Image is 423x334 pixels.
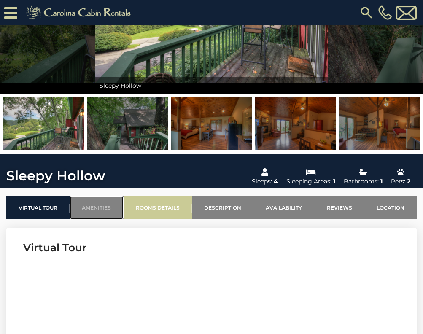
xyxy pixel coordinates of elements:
[314,196,364,219] a: Reviews
[364,196,417,219] a: Location
[23,240,400,255] h3: Virtual Tour
[376,5,394,20] a: [PHONE_NUMBER]
[253,196,314,219] a: Availability
[192,196,253,219] a: Description
[3,97,84,150] img: 163260932
[124,196,192,219] a: Rooms Details
[95,77,328,94] div: Sleepy Hollow
[339,97,420,150] img: 163260933
[22,4,138,21] img: Khaki-logo.png
[70,196,123,219] a: Amenities
[359,5,374,20] img: search-regular.svg
[255,97,336,150] img: 163260937
[6,196,70,219] a: Virtual Tour
[171,97,252,150] img: 163260943
[87,97,168,150] img: 163260939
